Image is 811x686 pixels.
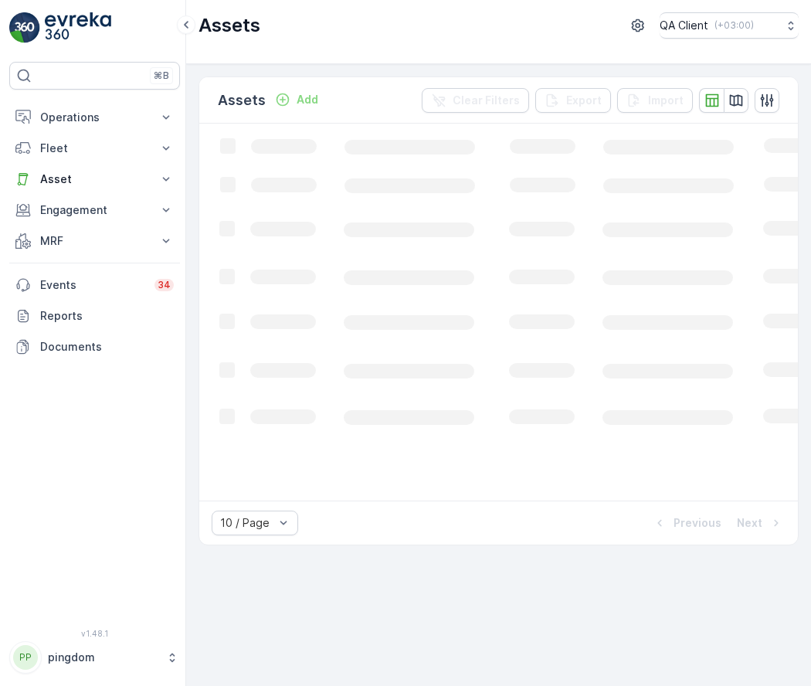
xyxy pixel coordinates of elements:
[40,233,149,249] p: MRF
[48,650,158,665] p: pingdom
[9,331,180,362] a: Documents
[422,88,529,113] button: Clear Filters
[9,629,180,638] span: v 1.48.1
[40,110,149,125] p: Operations
[40,277,145,293] p: Events
[218,90,266,111] p: Assets
[40,339,174,355] p: Documents
[617,88,693,113] button: Import
[9,102,180,133] button: Operations
[158,279,171,291] p: 34
[269,90,324,109] button: Add
[714,19,754,32] p: ( +03:00 )
[9,164,180,195] button: Asset
[9,301,180,331] a: Reports
[9,226,180,256] button: MRF
[45,12,111,43] img: logo_light-DOdMpM7g.png
[9,133,180,164] button: Fleet
[9,195,180,226] button: Engagement
[9,641,180,674] button: PPpingdom
[40,308,174,324] p: Reports
[9,12,40,43] img: logo
[674,515,721,531] p: Previous
[660,12,799,39] button: QA Client(+03:00)
[660,18,708,33] p: QA Client
[154,70,169,82] p: ⌘B
[297,92,318,107] p: Add
[650,514,723,532] button: Previous
[13,645,38,670] div: PP
[648,93,684,108] p: Import
[199,13,260,38] p: Assets
[9,270,180,301] a: Events34
[735,514,786,532] button: Next
[40,171,149,187] p: Asset
[40,141,149,156] p: Fleet
[737,515,762,531] p: Next
[453,93,520,108] p: Clear Filters
[566,93,602,108] p: Export
[535,88,611,113] button: Export
[40,202,149,218] p: Engagement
